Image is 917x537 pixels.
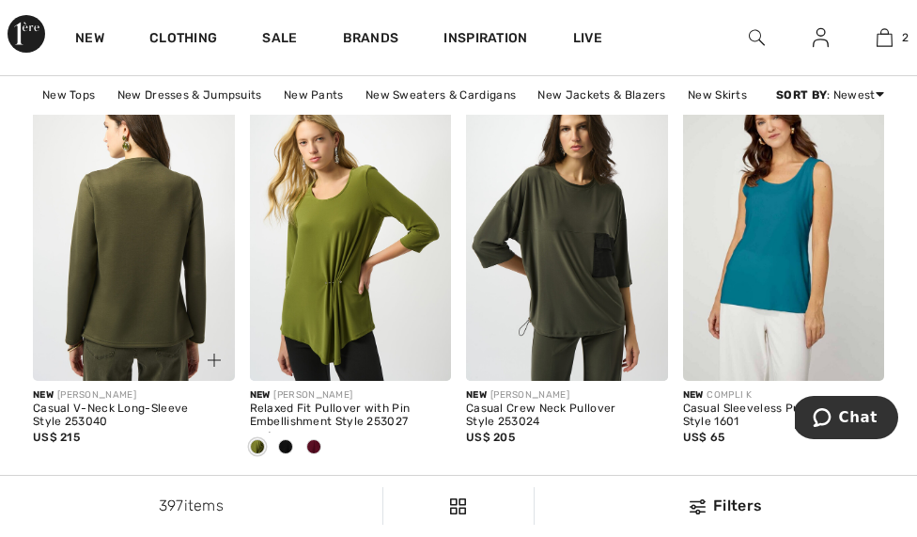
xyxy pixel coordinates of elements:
[546,495,906,517] div: Filters
[208,354,221,367] img: plus_v2.svg
[683,78,885,381] img: Casual Sleeveless Pullover Style 1601. Teal
[854,26,916,49] a: 2
[33,403,235,429] div: Casual V-Neck Long-Sleeve Style 253040
[300,433,328,464] div: Merlot
[776,87,884,103] div: : Newest
[678,83,756,107] a: New Skirts
[759,83,865,107] a: New Outerwear
[466,403,668,429] div: Casual Crew Neck Pullover Style 253024
[690,499,706,514] img: Filters
[902,29,909,46] span: 2
[443,30,527,50] span: Inspiration
[573,28,602,48] a: Live
[466,388,668,403] div: [PERSON_NAME]
[776,88,827,102] strong: Sort By
[641,354,654,367] img: plus_v2.svg
[683,403,885,429] div: Casual Sleeveless Pullover Style 1601
[528,83,675,107] a: New Jackets & Blazers
[33,78,235,381] a: Casual V-Neck Long-Sleeve Style 253040. Khaki
[33,431,80,444] span: US$ 215
[798,26,844,50] a: Sign In
[683,389,704,401] span: New
[159,497,184,514] span: 397
[274,83,353,107] a: New Pants
[683,388,885,403] div: COMPLI K
[262,30,297,50] a: Sale
[343,30,399,50] a: Brands
[33,389,54,401] span: New
[33,388,235,403] div: [PERSON_NAME]
[857,354,870,367] img: plus_v2.svg
[250,389,271,401] span: New
[272,433,300,464] div: Black
[877,26,893,49] img: My Bag
[813,26,829,49] img: My Info
[250,431,298,444] span: US$ 189
[243,433,272,464] div: Artichoke
[466,389,487,401] span: New
[749,26,765,49] img: search the website
[424,354,437,367] img: plus_v2.svg
[356,83,525,107] a: New Sweaters & Cardigans
[33,83,104,107] a: New Tops
[250,78,452,381] img: Relaxed Fit Pullover with Pin Embellishment Style 253027. Black
[108,83,272,107] a: New Dresses & Jumpsuits
[250,403,452,429] div: Relaxed Fit Pullover with Pin Embellishment Style 253027
[795,396,898,443] iframe: Opens a widget where you can chat to one of our agents
[8,15,45,53] img: 1ère Avenue
[466,78,668,381] img: Casual Crew Neck Pullover Style 253024. Avocado/black
[250,388,452,403] div: [PERSON_NAME]
[683,431,725,444] span: US$ 65
[75,30,104,50] a: New
[466,431,515,444] span: US$ 205
[149,30,217,50] a: Clothing
[450,498,466,514] img: Filters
